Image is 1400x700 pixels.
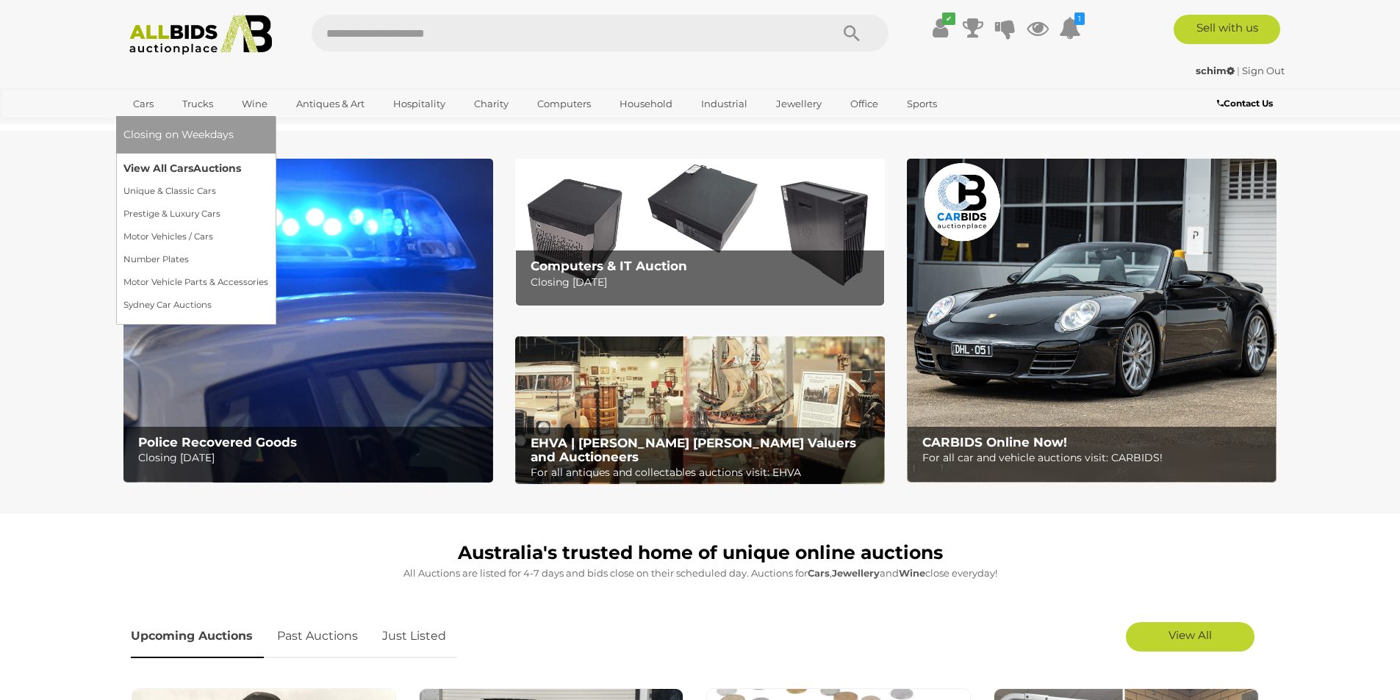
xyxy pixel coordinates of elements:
h1: Australia's trusted home of unique online auctions [131,543,1270,563]
a: Computers & IT Auction Computers & IT Auction Closing [DATE] [515,159,885,306]
img: Allbids.com.au [121,15,281,55]
a: Hospitality [384,92,455,116]
p: Closing [DATE] [531,273,877,292]
a: Office [841,92,888,116]
img: Police Recovered Goods [123,159,493,483]
strong: Cars [808,567,830,579]
b: Contact Us [1217,98,1273,109]
a: Trucks [173,92,223,116]
a: Upcoming Auctions [131,615,264,658]
i: ✔ [942,12,955,25]
a: View All [1126,622,1254,652]
b: EHVA | [PERSON_NAME] [PERSON_NAME] Valuers and Auctioneers [531,436,856,464]
a: Industrial [692,92,757,116]
p: For all car and vehicle auctions visit: CARBIDS! [922,449,1268,467]
a: Police Recovered Goods Police Recovered Goods Closing [DATE] [123,159,493,483]
a: CARBIDS Online Now! CARBIDS Online Now! For all car and vehicle auctions visit: CARBIDS! [907,159,1277,483]
a: Past Auctions [266,615,369,658]
img: EHVA | Evans Hastings Valuers and Auctioneers [515,336,885,485]
span: | [1237,65,1240,76]
a: Computers [528,92,600,116]
a: Jewellery [767,92,831,116]
a: schim [1196,65,1237,76]
b: Computers & IT Auction [531,259,687,273]
strong: schim [1196,65,1235,76]
i: 1 [1074,12,1085,25]
a: Just Listed [371,615,457,658]
a: 1 [1059,15,1081,41]
img: Computers & IT Auction [515,159,885,306]
span: View All [1169,628,1212,642]
b: CARBIDS Online Now! [922,435,1067,450]
a: ✔ [930,15,952,41]
p: For all antiques and collectables auctions visit: EHVA [531,463,877,482]
a: Contact Us [1217,95,1277,112]
a: Antiques & Art [287,92,374,116]
p: Closing [DATE] [138,449,484,467]
a: Household [610,92,682,116]
a: Sign Out [1242,65,1285,76]
a: Sports [897,92,947,116]
a: Cars [123,92,163,116]
a: Charity [464,92,518,116]
b: Police Recovered Goods [138,435,297,450]
button: Search [815,15,889,51]
strong: Wine [899,567,925,579]
a: EHVA | Evans Hastings Valuers and Auctioneers EHVA | [PERSON_NAME] [PERSON_NAME] Valuers and Auct... [515,336,885,485]
a: Sell with us [1174,15,1280,44]
p: All Auctions are listed for 4-7 days and bids close on their scheduled day. Auctions for , and cl... [131,565,1270,582]
a: Wine [232,92,277,116]
img: CARBIDS Online Now! [907,159,1277,483]
strong: Jewellery [832,567,880,579]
